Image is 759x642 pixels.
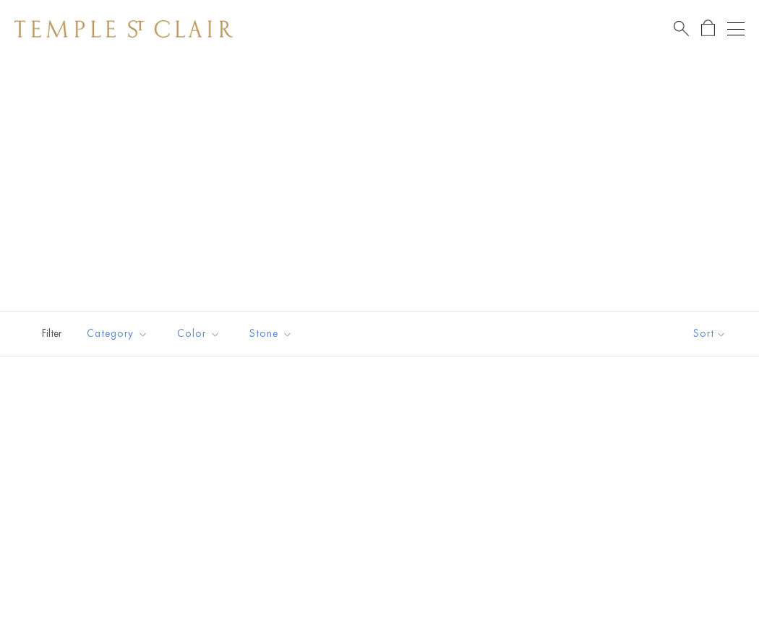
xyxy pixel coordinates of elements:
[76,317,159,350] button: Category
[170,325,231,343] span: Color
[80,325,159,343] span: Category
[239,317,304,350] button: Stone
[674,20,689,38] a: Search
[727,20,745,38] button: Open navigation
[242,325,304,343] span: Stone
[166,317,231,350] button: Color
[661,312,759,356] button: Show sort by
[701,20,715,38] a: Open Shopping Bag
[14,20,233,38] img: Temple St. Clair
